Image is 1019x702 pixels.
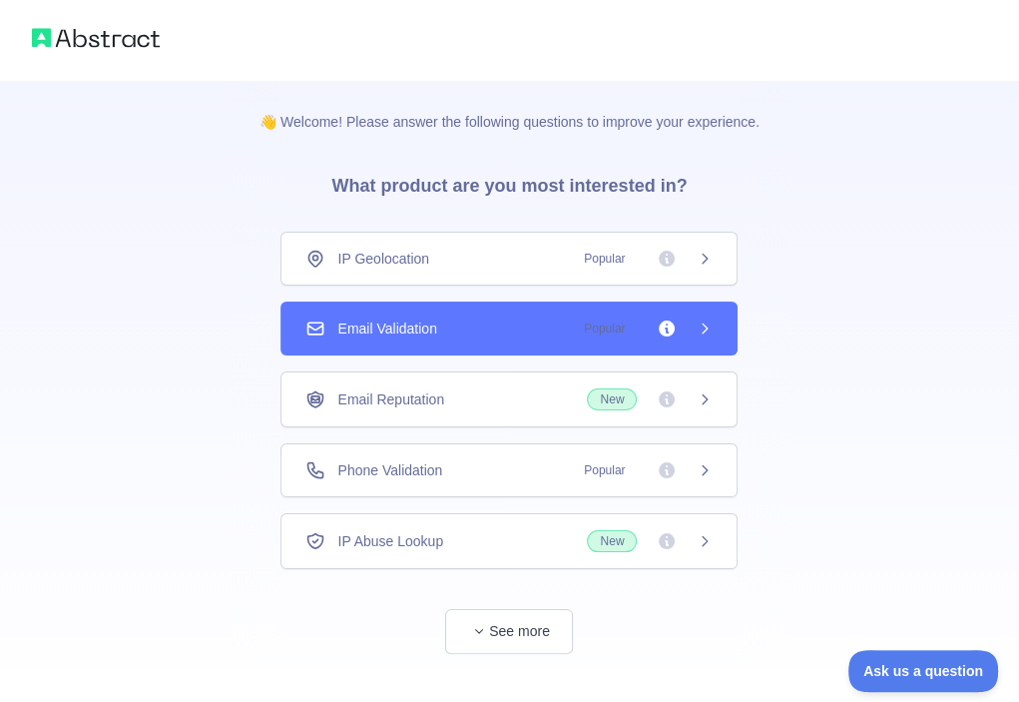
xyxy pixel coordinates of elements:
[337,389,444,409] span: Email Reputation
[337,460,442,480] span: Phone Validation
[572,249,637,269] span: Popular
[445,609,573,654] button: See more
[587,388,637,410] span: New
[299,132,719,232] h3: What product are you most interested in?
[337,249,429,269] span: IP Geolocation
[32,24,160,52] img: Abstract logo
[587,530,637,552] span: New
[337,319,436,339] span: Email Validation
[337,531,443,551] span: IP Abuse Lookup
[572,319,637,339] span: Popular
[572,460,637,480] span: Popular
[228,80,791,132] p: 👋 Welcome! Please answer the following questions to improve your experience.
[848,650,999,692] iframe: Toggle Customer Support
